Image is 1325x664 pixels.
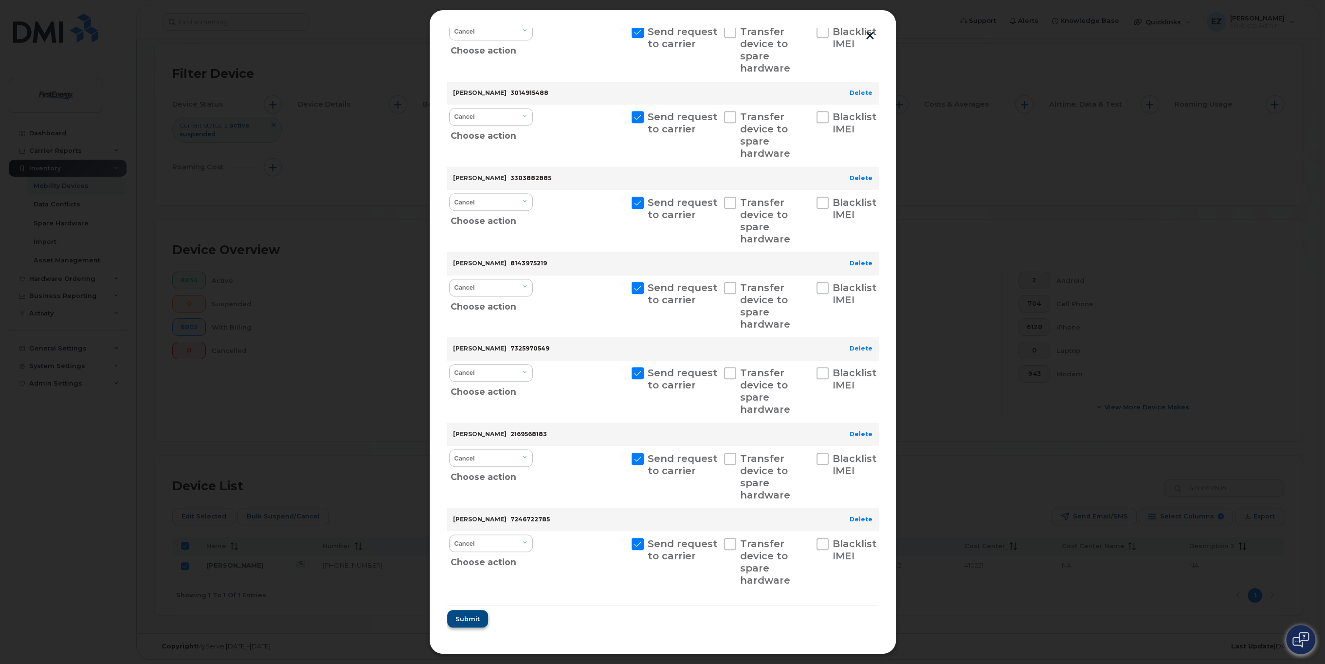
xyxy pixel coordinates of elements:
span: Send request to carrier [648,453,718,477]
input: Blacklist IMEI [805,197,810,202]
span: 7325970549 [510,345,549,352]
strong: [PERSON_NAME] [453,259,507,267]
input: Send request to carrier [620,453,625,458]
a: Delete [850,430,872,438]
span: Blacklist IMEI [833,538,877,562]
span: Transfer device to spare hardware [740,26,790,74]
input: Transfer device to spare hardware [712,282,717,287]
strong: [PERSON_NAME] [453,345,507,352]
strong: [PERSON_NAME] [453,430,507,438]
input: Send request to carrier [620,197,625,202]
span: Transfer device to spare hardware [740,197,790,245]
input: Send request to carrier [620,282,625,287]
input: Blacklist IMEI [805,538,810,543]
span: Submit [455,614,480,624]
span: Transfer device to spare hardware [740,282,790,330]
input: Blacklist IMEI [805,282,810,287]
div: Choose action [451,381,533,399]
input: Transfer device to spare hardware [712,538,717,543]
input: Transfer device to spare hardware [712,111,717,116]
span: Send request to carrier [648,111,718,135]
span: Blacklist IMEI [833,197,877,221]
span: Transfer device to spare hardware [740,367,790,415]
span: Blacklist IMEI [833,453,877,477]
input: Transfer device to spare hardware [712,453,717,458]
strong: [PERSON_NAME] [453,89,507,96]
span: Send request to carrier [648,26,718,50]
span: Blacklist IMEI [833,111,877,135]
span: 8143975219 [510,259,547,267]
div: Choose action [451,39,533,58]
span: 2169568183 [510,430,547,438]
input: Send request to carrier [620,26,625,31]
a: Delete [850,174,872,182]
div: Choose action [451,125,533,143]
a: Delete [850,516,872,523]
input: Send request to carrier [620,538,625,543]
span: Send request to carrier [648,197,718,221]
button: Submit [447,610,488,627]
span: Blacklist IMEI [833,367,877,391]
span: Send request to carrier [648,538,718,562]
span: Transfer device to spare hardware [740,453,790,501]
div: Choose action [451,551,533,570]
input: Transfer device to spare hardware [712,197,717,202]
span: Send request to carrier [648,282,718,306]
span: 7246722785 [510,516,550,523]
input: Send request to carrier [620,367,625,372]
input: Blacklist IMEI [805,111,810,116]
a: Delete [850,345,872,352]
span: Transfer device to spare hardware [740,538,790,586]
input: Transfer device to spare hardware [712,367,717,372]
input: Blacklist IMEI [805,367,810,372]
input: Blacklist IMEI [805,453,810,458]
img: Open chat [1292,632,1309,647]
input: Blacklist IMEI [805,26,810,31]
span: Blacklist IMEI [833,282,877,306]
div: Choose action [451,466,533,484]
span: 3303882885 [510,174,551,182]
span: Transfer device to spare hardware [740,111,790,159]
span: Blacklist IMEI [833,26,877,50]
a: Delete [850,89,872,96]
strong: [PERSON_NAME] [453,174,507,182]
span: Send request to carrier [648,367,718,391]
strong: [PERSON_NAME] [453,516,507,523]
input: Send request to carrier [620,111,625,116]
a: Delete [850,259,872,267]
span: 3014915488 [510,89,548,96]
div: Choose action [451,295,533,314]
input: Transfer device to spare hardware [712,26,717,31]
div: Choose action [451,210,533,228]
